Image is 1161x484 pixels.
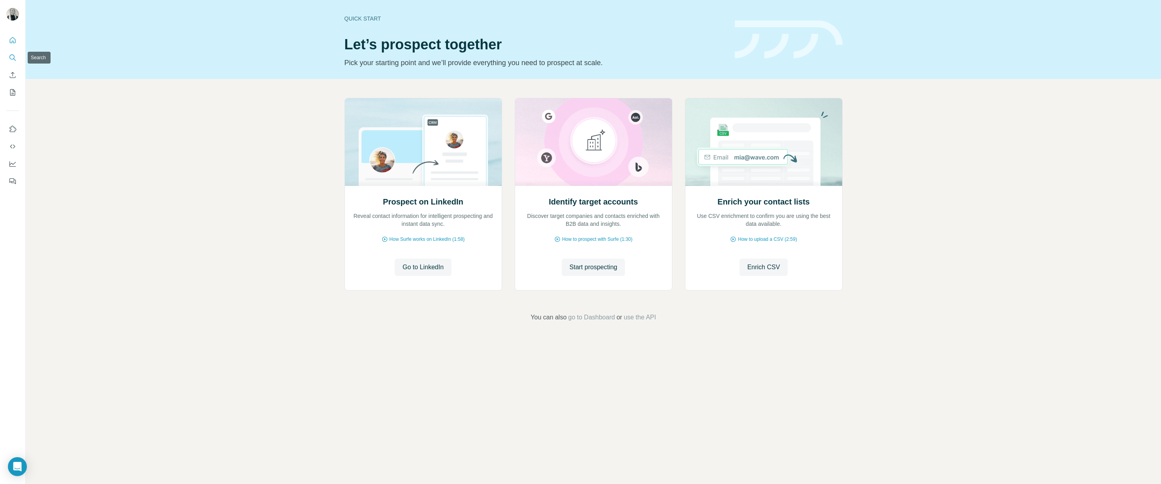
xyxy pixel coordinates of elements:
[738,236,797,243] span: How to upload a CSV (2:59)
[8,457,27,476] div: Open Intercom Messenger
[403,263,444,272] span: Go to LinkedIn
[344,37,725,53] h1: Let’s prospect together
[383,196,463,207] h2: Prospect on LinkedIn
[531,313,566,322] span: You can also
[6,68,19,82] button: Enrich CSV
[390,236,465,243] span: How Surfe works on LinkedIn (1:58)
[353,212,494,228] p: Reveal contact information for intelligent prospecting and instant data sync.
[344,15,725,23] div: Quick start
[6,85,19,99] button: My lists
[6,8,19,21] img: Avatar
[6,33,19,47] button: Quick start
[717,196,809,207] h2: Enrich your contact lists
[344,57,725,68] p: Pick your starting point and we’ll provide everything you need to prospect at scale.
[568,313,615,322] button: go to Dashboard
[562,259,625,276] button: Start prospecting
[523,212,664,228] p: Discover target companies and contacts enriched with B2B data and insights.
[6,139,19,154] button: Use Surfe API
[6,157,19,171] button: Dashboard
[735,21,843,59] img: banner
[6,51,19,65] button: Search
[549,196,638,207] h2: Identify target accounts
[740,259,788,276] button: Enrich CSV
[515,98,672,186] img: Identify target accounts
[6,122,19,136] button: Use Surfe on LinkedIn
[570,263,617,272] span: Start prospecting
[685,98,843,186] img: Enrich your contact lists
[747,263,780,272] span: Enrich CSV
[617,313,622,322] span: or
[6,174,19,188] button: Feedback
[693,212,834,228] p: Use CSV enrichment to confirm you are using the best data available.
[624,313,656,322] button: use the API
[344,98,502,186] img: Prospect on LinkedIn
[562,236,632,243] span: How to prospect with Surfe (1:30)
[395,259,452,276] button: Go to LinkedIn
